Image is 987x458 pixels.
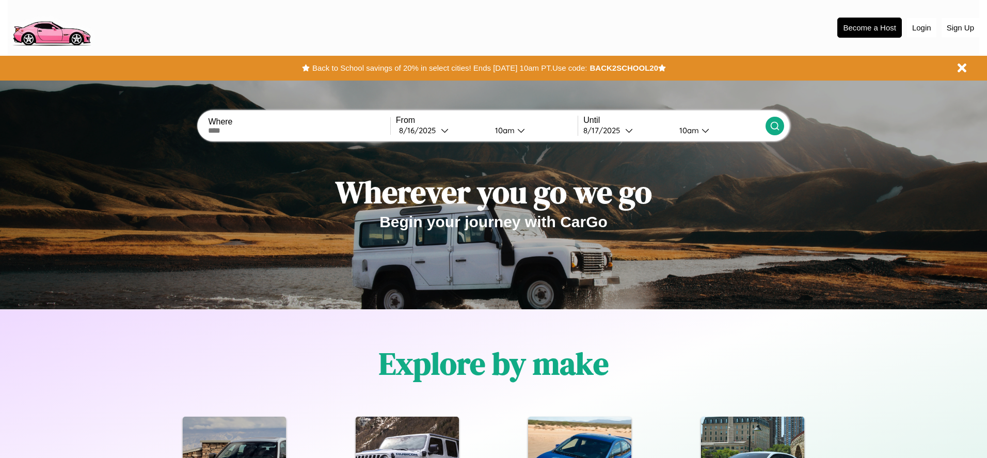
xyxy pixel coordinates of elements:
div: 10am [490,125,517,135]
label: Where [208,117,390,127]
div: 8 / 17 / 2025 [583,125,625,135]
button: 10am [671,125,765,136]
b: BACK2SCHOOL20 [590,64,658,72]
label: From [396,116,578,125]
button: Sign Up [942,18,979,37]
button: Become a Host [837,18,902,38]
button: 10am [487,125,578,136]
div: 8 / 16 / 2025 [399,125,441,135]
button: 8/16/2025 [396,125,487,136]
button: Login [907,18,936,37]
div: 10am [674,125,702,135]
img: logo [8,5,95,49]
h1: Explore by make [379,342,609,385]
label: Until [583,116,765,125]
button: Back to School savings of 20% in select cities! Ends [DATE] 10am PT.Use code: [310,61,590,75]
